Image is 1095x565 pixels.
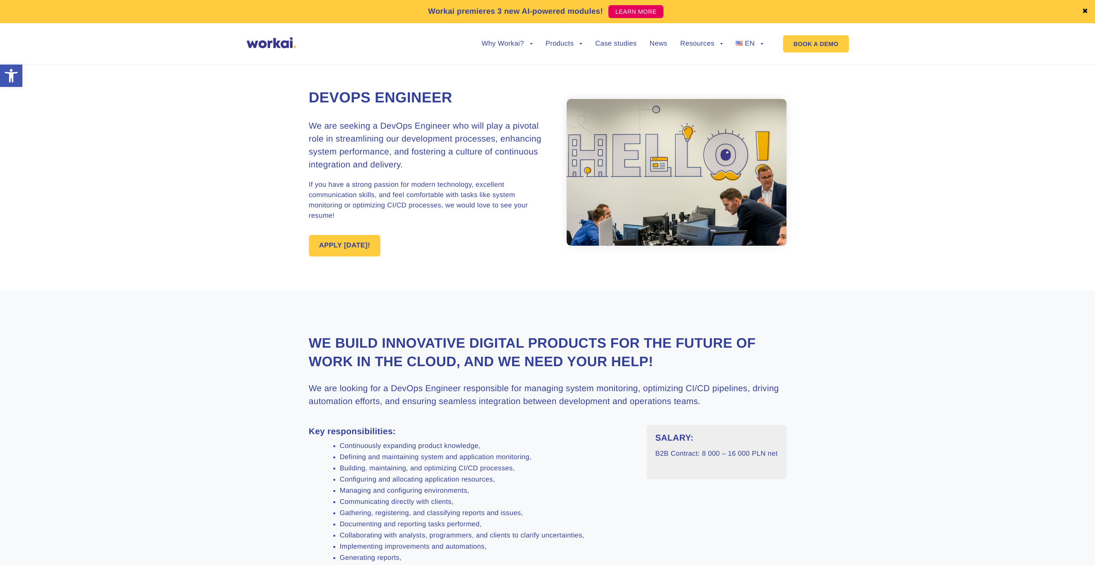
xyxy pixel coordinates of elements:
[783,35,848,52] a: BOOK A DEMO
[340,476,634,484] li: Configuring and allocating application resources,
[309,120,548,171] h3: We are seeking a DevOps Engineer who will play a pivotal role in streamlining our development pro...
[745,40,755,47] span: EN
[546,40,583,47] a: Products
[340,521,634,528] li: Documenting and reporting tasks performed,
[650,40,667,47] a: News
[309,235,381,256] a: APPLY [DATE]!
[608,5,663,18] a: LEARN MORE
[595,40,636,47] a: Case studies
[340,487,634,495] li: Managing and configuring environments,
[309,427,396,436] strong: Key responsibilities:
[309,88,548,108] h1: DevOps Engineer
[481,40,532,47] a: Why Workai?
[309,382,787,408] h3: We are looking for a DevOps Engineer responsible for managing system monitoring, optimizing CI/CD...
[655,432,778,445] h3: SALARY:
[340,509,634,517] li: Gathering, registering, and classifying reports and issues,
[309,334,787,371] h2: We build innovative digital products for the future of work in the Cloud, and we need your help!
[340,442,634,450] li: Continuously expanding product knowledge,
[340,454,634,461] li: Defining and maintaining system and application monitoring,
[340,532,634,540] li: Collaborating with analysts, programmers, and clients to clarify uncertainties,
[340,498,634,506] li: Communicating directly with clients,
[428,6,603,17] p: Workai premieres 3 new AI-powered modules!
[1082,8,1088,15] a: ✖
[309,180,548,221] p: If you have a strong passion for modern technology, excellent communication skills, and feel comf...
[655,449,778,459] p: B2B Contract: 8 000 – 16 000 PLN net
[680,40,723,47] a: Resources
[340,554,634,562] li: Generating reports,
[340,465,634,472] li: Building, maintaining, and optimizing CI/CD processes,
[340,543,634,551] li: Implementing improvements and automations,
